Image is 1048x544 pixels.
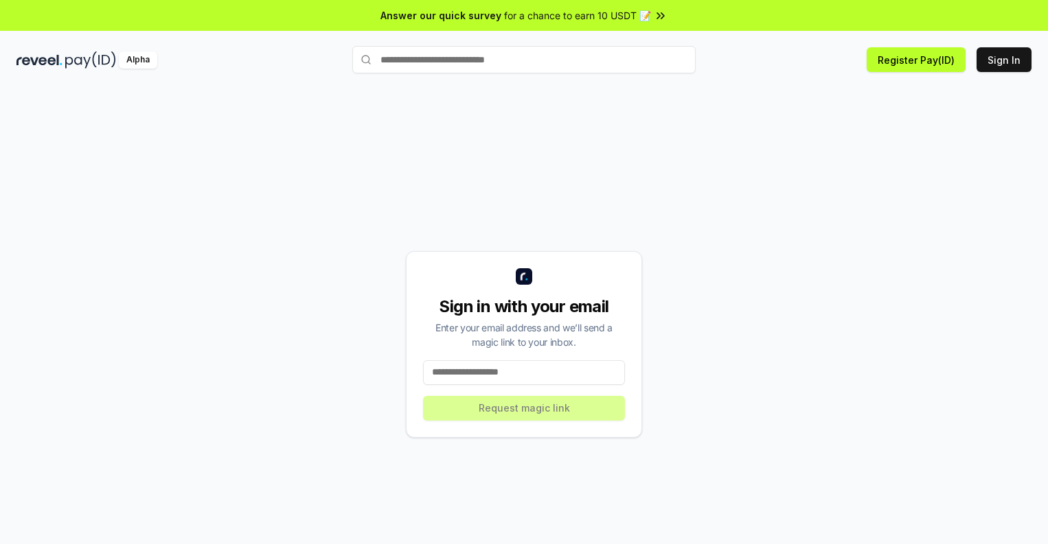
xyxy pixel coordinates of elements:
span: for a chance to earn 10 USDT 📝 [504,8,651,23]
div: Alpha [119,51,157,69]
img: pay_id [65,51,116,69]
span: Answer our quick survey [380,8,501,23]
div: Sign in with your email [423,296,625,318]
img: logo_small [516,268,532,285]
button: Sign In [977,47,1032,72]
div: Enter your email address and we’ll send a magic link to your inbox. [423,320,625,349]
button: Register Pay(ID) [867,47,966,72]
img: reveel_dark [16,51,62,69]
